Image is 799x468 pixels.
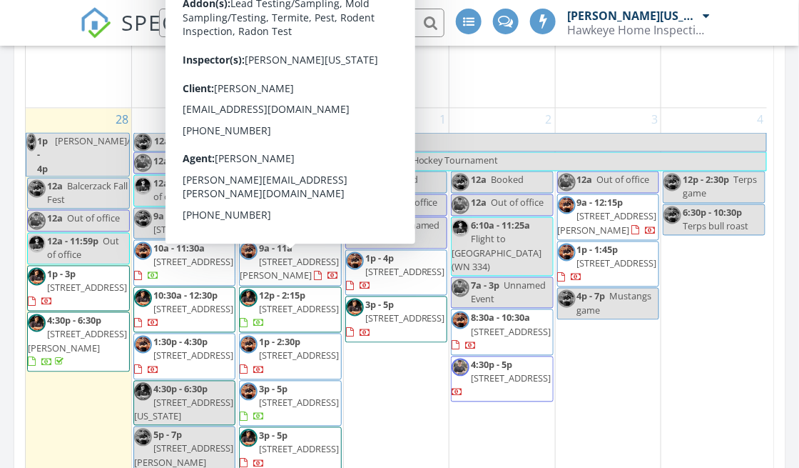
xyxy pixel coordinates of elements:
span: Booked [491,173,524,186]
span: 9a - 11a [153,209,187,222]
span: Terps bull roast [683,219,748,232]
span: Out of office [491,196,544,209]
a: 1p - 2:30p [STREET_ADDRESS] [239,333,341,379]
span: 12a [471,196,487,209]
span: 12a - 11:59p [259,176,310,189]
a: 4p - 6p [GEOGRAPHIC_DATA] [239,52,341,106]
a: 8:30a - 10:30a [STREET_ADDRESS] [452,311,551,351]
img: img_8339.jpeg [134,133,152,151]
span: 12a [365,173,381,186]
img: img_3557.jpeg [452,196,469,214]
a: 12p - 2:15p [STREET_ADDRESS] [239,287,341,333]
img: img_2713.jpeg [452,219,469,237]
span: Out of office [279,154,332,166]
span: 12p - 2:15p [259,289,305,302]
img: img_8339.jpeg [452,311,469,329]
div: Hawkeye Home Inspections [567,23,710,37]
a: SPECTORA [80,19,238,49]
span: 7a - 3p [365,219,394,231]
span: Out of office [67,211,120,224]
a: 1p - 2:30p [STREET_ADDRESS] [240,335,339,375]
span: 9a - 11a [259,242,292,254]
span: 12p - 2:30p [683,173,729,186]
a: 2p - 2:30p [STREET_ADDRESS] [240,7,339,47]
a: 12p - 2:15p [STREET_ADDRESS] [240,289,339,329]
span: 3p - 5p [259,429,287,442]
a: 8:30a - 10:30a [STREET_ADDRESS] [451,309,553,355]
span: 12a [47,179,63,192]
span: 12a - 11:59p [153,176,205,189]
span: 12a [577,173,593,186]
img: img_8339.jpeg [134,335,152,353]
span: [STREET_ADDRESS] [153,223,233,236]
img: img_8339.jpeg [558,243,576,261]
img: img_2712.jpeg [240,429,258,447]
img: img_8339.jpeg [240,242,258,259]
span: [STREET_ADDRESS] [47,281,127,294]
img: img_3557.jpeg [240,154,258,171]
span: [STREET_ADDRESS] [365,312,445,324]
a: Go to October 4, 2025 [755,108,767,131]
span: [STREET_ADDRESS][PERSON_NAME] [558,209,657,236]
a: 9a - 12:15p [STREET_ADDRESS][PERSON_NAME] [557,194,659,240]
span: [STREET_ADDRESS] [365,265,445,278]
span: [PERSON_NAME]/[PERSON_NAME] [55,134,203,146]
img: img_2713.jpeg [346,152,364,170]
img: img_3557.jpeg [134,154,152,171]
a: Go to September 29, 2025 [218,108,237,131]
img: img_8339.jpeg [663,206,681,224]
span: Booked [173,134,206,146]
a: 4:30p - 6:30p [STREET_ADDRESS][PERSON_NAME] [28,314,127,368]
span: SPECTORA [121,7,238,37]
span: Out of office [173,154,226,166]
img: img_8339.jpeg [134,209,152,227]
div: [PERSON_NAME][US_STATE] [567,9,699,23]
img: img_2712.jpeg [346,298,364,316]
img: img_3557.jpeg [28,211,46,229]
img: img_3557.jpeg [240,209,258,227]
span: 4:30p - 6:30p [47,314,101,327]
a: Go to October 3, 2025 [648,108,661,131]
img: img_3557.jpeg [346,219,364,237]
span: 3p - 5p [259,382,287,395]
img: img_2713.jpeg [28,234,46,252]
a: 1p - 1:45p [STREET_ADDRESS] [558,243,657,283]
span: 12a [365,152,382,170]
img: img_8339.jpeg [134,242,152,259]
img: img_8339.jpeg [452,173,469,191]
img: img_3557.jpeg [240,54,258,72]
a: 1p - 3p [STREET_ADDRESS] [27,265,130,312]
img: img_8339.jpeg [28,179,46,197]
a: 10a - 11:30a [STREET_ADDRESS] [134,242,233,282]
a: Go to October 2, 2025 [543,108,555,131]
span: 8:30a - 10:30a [471,311,530,324]
span: [STREET_ADDRESS] [471,325,551,338]
a: 1p - 4p [STREET_ADDRESS] [345,249,447,296]
a: 4:30p - 5p [STREET_ADDRESS] [452,358,551,398]
a: 1:30p - 4:30p [STREET_ADDRESS] [133,333,235,379]
span: [STREET_ADDRESS] [471,372,551,384]
a: 3p - 5p [STREET_ADDRESS] [346,298,445,338]
img: img_3557.jpeg [558,173,576,191]
a: 4p - 6p [GEOGRAPHIC_DATA] [240,54,330,102]
span: [STREET_ADDRESS] [259,302,339,315]
a: 3p - 5p [STREET_ADDRESS] [240,382,339,422]
span: [STREET_ADDRESS][PERSON_NAME] [134,442,233,468]
a: 1p - 4p [STREET_ADDRESS] [346,252,445,292]
span: [STREET_ADDRESS] [259,442,339,455]
span: 6:30p - 10:30p [683,206,742,219]
a: Go to September 28, 2025 [113,108,131,131]
a: 9a - 11a [STREET_ADDRESS][PERSON_NAME] [239,239,341,286]
span: Vegas Hockey Tournament [385,153,499,166]
span: [STREET_ADDRESS][US_STATE] [134,396,233,422]
span: 12a [471,173,487,186]
a: 1:30p - 4:30p [STREET_ADDRESS] [134,335,233,375]
img: img_8339.jpeg [240,382,258,400]
img: img_2713.jpeg [240,176,258,194]
span: 1p - 1:45p [577,243,619,256]
img: img_2712.jpeg [134,382,152,400]
span: Balcerzack Fall Fest [47,179,128,206]
img: The Best Home Inspection Software - Spectora [80,7,111,39]
a: 10:30a - 12:30p [STREET_ADDRESS] [134,289,233,329]
img: img_8339.jpeg [346,173,364,191]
